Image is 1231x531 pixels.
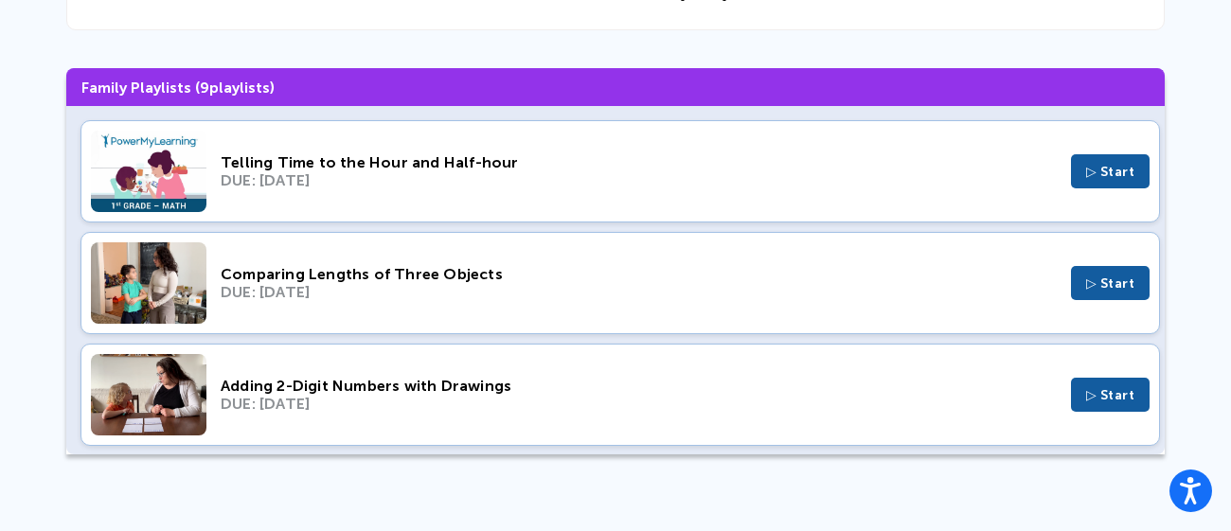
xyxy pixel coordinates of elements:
div: Comparing Lengths of Three Objects [221,265,1057,283]
div: DUE: [DATE] [221,283,1057,301]
span: ▷ Start [1086,387,1135,403]
span: 9 [200,79,209,97]
span: ▷ Start [1086,164,1135,180]
div: DUE: [DATE] [221,171,1057,189]
span: ▷ Start [1086,275,1135,292]
img: Thumbnail [91,354,206,435]
div: DUE: [DATE] [221,395,1057,413]
button: ▷ Start [1071,378,1151,412]
img: Thumbnail [91,131,206,212]
h3: Family Playlists ( playlists) [66,68,1165,106]
div: Adding 2-Digit Numbers with Drawings [221,377,1057,395]
div: Telling Time to the Hour and Half-hour [221,153,1057,171]
button: ▷ Start [1071,266,1151,300]
img: Thumbnail [91,242,206,324]
button: ▷ Start [1071,154,1151,188]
